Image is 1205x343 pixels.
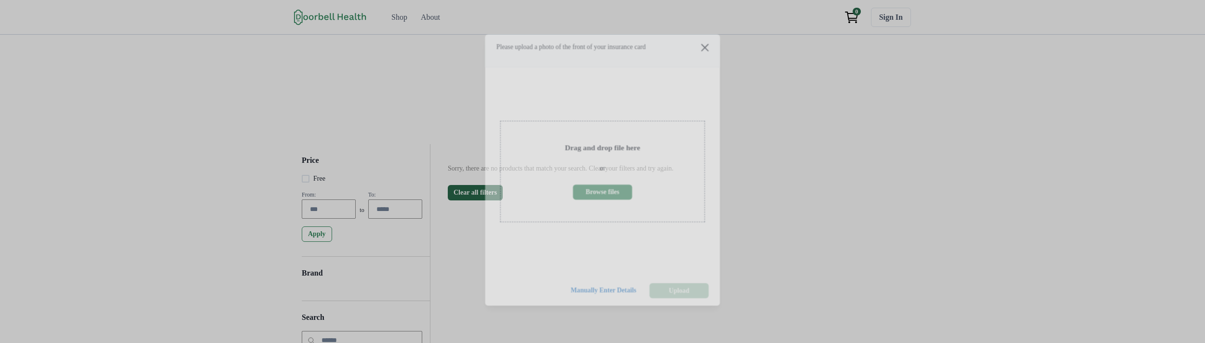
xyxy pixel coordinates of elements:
[696,38,714,57] button: Close
[600,163,605,173] p: or
[649,283,709,298] button: Upload
[485,34,720,67] header: Please upload a photo of the front of your insurance card
[563,283,643,298] button: Manually Enter Details
[573,185,632,199] button: Browse files
[565,143,640,152] h2: Drag and drop file here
